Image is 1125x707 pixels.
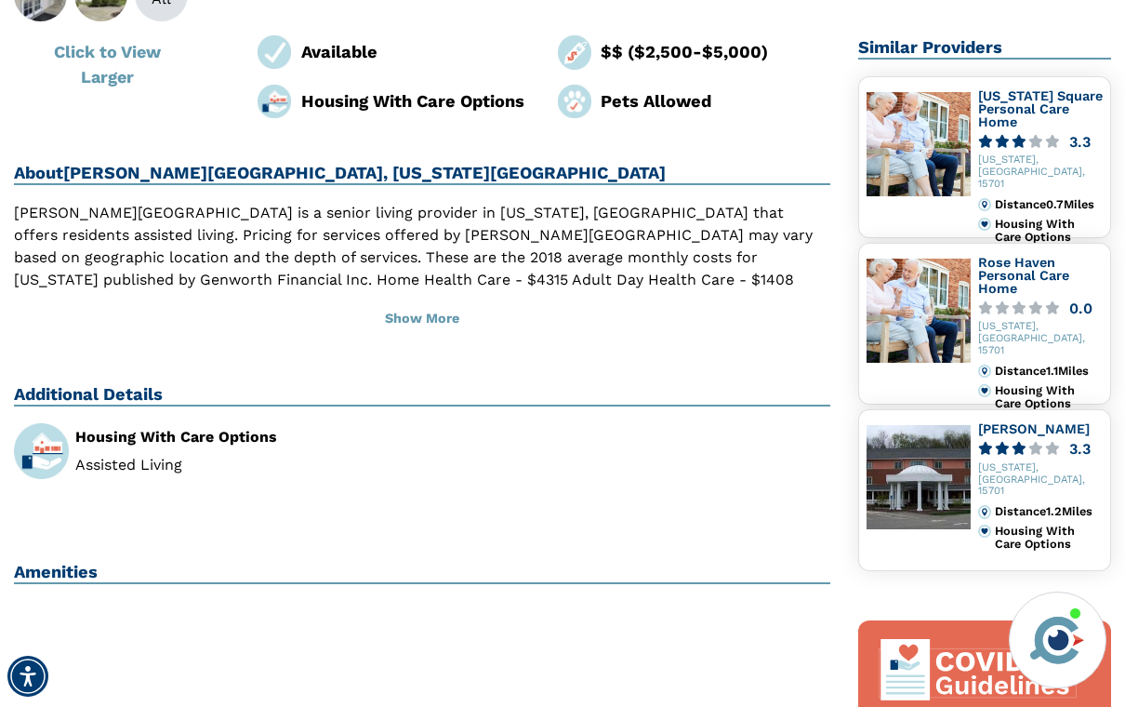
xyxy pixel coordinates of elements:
a: [US_STATE] Square Personal Care Home [978,88,1103,128]
a: 3.3 [978,135,1104,149]
h2: Similar Providers [858,37,1112,60]
img: covid-top-default.svg [877,639,1080,701]
div: 0.0 [1069,301,1092,315]
div: Housing With Care Options [75,430,407,445]
div: Accessibility Menu [7,656,48,697]
button: Click to View Larger [14,29,200,100]
a: Rose Haven Personal Care Home [978,255,1069,295]
img: distance.svg [978,198,991,211]
h2: Additional Details [14,384,830,407]
div: $$ ($2,500-$5,000) [601,39,829,64]
div: Housing With Care Options [995,218,1103,245]
img: avatar [1026,608,1089,672]
h2: Amenities [14,562,830,584]
div: Housing With Care Options [301,88,530,113]
div: Pets Allowed [601,88,829,113]
a: 0.0 [978,301,1104,315]
iframe: iframe [757,327,1106,580]
h2: About [PERSON_NAME][GEOGRAPHIC_DATA], [US_STATE][GEOGRAPHIC_DATA] [14,163,830,185]
li: Assisted Living [75,458,407,473]
div: 3.3 [1069,135,1091,149]
div: Available [301,39,530,64]
img: primary.svg [978,218,991,231]
button: Show More [14,299,830,340]
div: [US_STATE], [GEOGRAPHIC_DATA], 15701 [978,321,1104,356]
div: Distance 0.7 Miles [995,198,1103,211]
div: [US_STATE], [GEOGRAPHIC_DATA], 15701 [978,154,1104,190]
p: [PERSON_NAME][GEOGRAPHIC_DATA] is a senior living provider in [US_STATE], [GEOGRAPHIC_DATA] that ... [14,202,830,358]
